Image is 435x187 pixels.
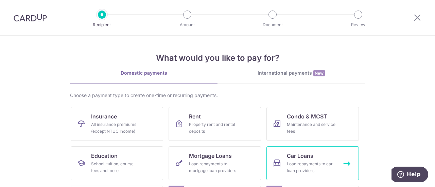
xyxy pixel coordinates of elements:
[15,5,29,11] span: Help
[169,146,261,180] a: Mortgage LoansLoan repayments to mortgage loan providers
[287,161,336,174] div: Loan repayments to car loan providers
[70,52,365,64] h4: What would you like to pay for?
[14,14,47,22] img: CardUp
[217,70,365,77] div: International payments
[287,121,336,135] div: Maintenance and service fees
[169,107,261,141] a: RentProperty rent and rental deposits
[91,112,117,120] span: Insurance
[313,70,325,76] span: New
[333,21,383,28] p: Review
[189,161,238,174] div: Loan repayments to mortgage loan providers
[287,112,327,120] span: Condo & MCST
[247,21,298,28] p: Document
[189,112,201,120] span: Rent
[189,121,238,135] div: Property rent and rental deposits
[71,146,163,180] a: EducationSchool, tuition, course fees and more
[189,152,232,160] span: Mortgage Loans
[391,167,428,184] iframe: Opens a widget where you can find more information
[162,21,212,28] p: Amount
[70,92,365,99] div: Choose a payment type to create one-time or recurring payments.
[77,21,127,28] p: Recipient
[70,70,217,76] div: Domestic payments
[91,161,140,174] div: School, tuition, course fees and more
[266,146,359,180] a: Car LoansLoan repayments to car loan providers
[91,121,140,135] div: All insurance premiums (except NTUC Income)
[91,152,118,160] span: Education
[71,107,163,141] a: InsuranceAll insurance premiums (except NTUC Income)
[287,152,313,160] span: Car Loans
[266,107,359,141] a: Condo & MCSTMaintenance and service fees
